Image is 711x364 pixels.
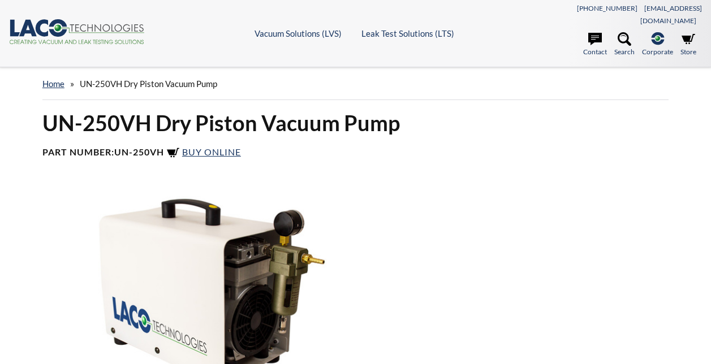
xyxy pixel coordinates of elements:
[42,68,669,100] div: »
[114,146,164,157] b: UN-250VH
[42,146,669,160] h4: Part Number:
[361,28,454,38] a: Leak Test Solutions (LTS)
[182,146,241,157] span: Buy Online
[680,32,696,57] a: Store
[640,4,702,25] a: [EMAIL_ADDRESS][DOMAIN_NAME]
[642,46,673,57] span: Corporate
[583,32,607,57] a: Contact
[255,28,342,38] a: Vacuum Solutions (LVS)
[80,79,217,89] span: UN-250VH Dry Piston Vacuum Pump
[42,79,64,89] a: home
[42,109,669,137] h1: UN-250VH Dry Piston Vacuum Pump
[614,32,635,57] a: Search
[577,4,637,12] a: [PHONE_NUMBER]
[166,146,241,157] a: Buy Online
